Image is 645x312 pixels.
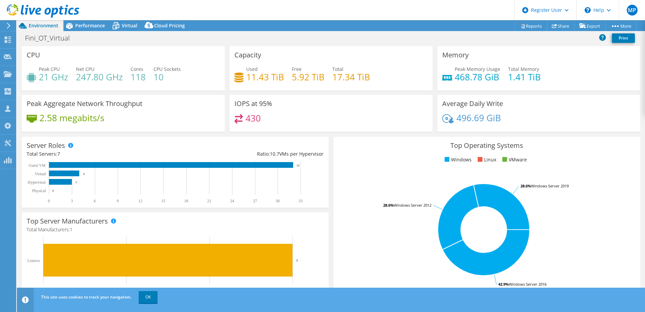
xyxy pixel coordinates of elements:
[508,66,539,72] span: Total Memory
[83,172,85,176] text: 4
[246,66,258,72] span: Used
[122,22,137,29] span: Virtual
[39,114,104,122] h4: 2.58 megabits/s
[35,172,46,176] text: Virtual
[332,66,343,72] span: Total
[154,22,185,29] span: Cloud Pricing
[76,73,123,81] h4: 247.80 GHz
[455,66,500,72] span: Peak Memory Usage
[39,73,68,81] h4: 21 GHz
[207,199,211,203] text: 21
[184,199,188,203] text: 18
[531,183,569,188] tspan: Windows Server 2019
[117,199,119,203] text: 9
[75,22,105,29] span: Performance
[383,203,394,208] tspan: 28.6%
[498,282,509,287] tspan: 42.9%
[501,156,527,163] li: VMware
[175,150,324,158] div: Ratio: VMs per Hypervisor
[292,66,302,72] span: Free
[455,73,500,81] h4: 468.78 GiB
[27,226,324,233] h4: Total Manufacturers:
[270,151,279,157] span: 10.7
[76,66,94,72] span: Net CPU
[509,282,546,287] tspan: Windows Server 2016
[94,199,96,203] text: 6
[332,73,370,81] h4: 17.34 TiB
[27,142,65,149] h3: Server Roles
[443,156,472,163] li: Windows
[70,226,73,233] span: 1
[508,73,541,81] h4: 1.41 TiB
[253,199,257,203] text: 27
[297,164,300,167] text: 32
[299,199,303,203] text: 33
[27,100,142,107] h3: Peak Aggregate Network Throughput
[41,294,132,300] span: This site uses cookies to track your navigation.
[234,51,261,59] h3: Capacity
[292,73,325,81] h4: 5.92 TiB
[547,21,574,31] a: Share
[296,258,298,262] text: 3
[153,73,181,81] h4: 10
[52,189,54,192] text: 0
[32,188,46,193] text: Physical
[476,156,496,163] li: Linux
[27,51,40,59] h3: CPU
[22,34,80,42] h1: Fini_OT_Virtual
[515,21,547,31] a: Reports
[27,217,108,225] h3: Top Server Manufacturers
[338,142,635,149] h3: Top Operating Systems
[246,114,261,122] h4: 430
[27,258,40,263] text: Lenovo
[574,21,606,31] a: Export
[71,199,73,203] text: 3
[48,199,50,203] text: 0
[612,33,635,43] a: Print
[234,100,272,107] h3: IOPS at 95%
[27,150,175,158] div: Total Servers:
[131,66,143,72] span: Cores
[29,22,58,29] span: Environment
[161,199,165,203] text: 15
[521,183,531,188] tspan: 28.6%
[442,51,469,59] h3: Memory
[246,73,284,81] h4: 11.43 TiB
[230,199,234,203] text: 24
[39,66,60,72] span: Peak CPU
[394,203,431,208] tspan: Windows Server 2012
[442,100,503,107] h3: Average Daily Write
[75,181,77,184] text: 3
[585,7,591,13] svg: \n
[29,163,46,168] text: Guest VM
[138,199,142,203] text: 12
[57,151,60,157] span: 7
[139,291,158,303] a: OK
[456,114,501,122] h4: 496.69 GiB
[131,73,146,81] h4: 118
[627,5,638,16] span: MP
[28,180,46,185] text: Hypervisor
[605,21,637,31] a: More
[276,199,280,203] text: 30
[153,66,181,72] span: CPU Sockets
